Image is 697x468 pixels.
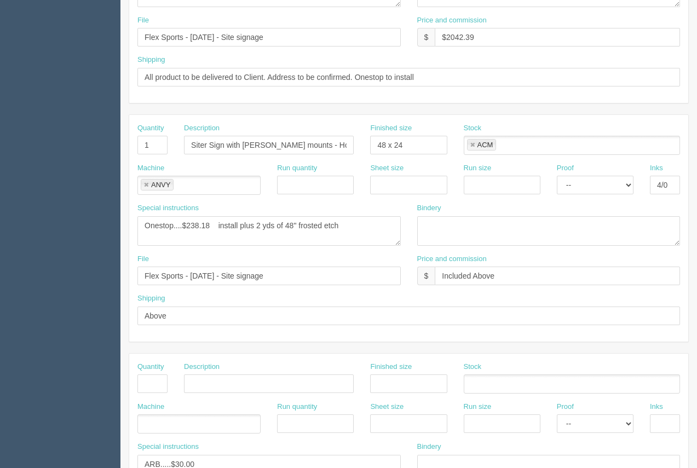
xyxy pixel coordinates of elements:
label: Bindery [417,203,441,213]
label: Run size [464,402,492,412]
label: Proof [557,163,574,174]
label: Price and commission [417,15,487,26]
label: Run quantity [277,163,317,174]
label: Run quantity [277,402,317,412]
label: Proof [557,402,574,412]
label: Stock [464,362,482,372]
label: File [137,254,149,264]
label: Run size [464,163,492,174]
label: Shipping [137,55,165,65]
label: Machine [137,402,164,412]
label: Inks [650,402,663,412]
textarea: Onestop....$238.18 install plus 2 yds of 48" frosted etch [137,216,401,246]
label: Machine [137,163,164,174]
label: Description [184,362,220,372]
label: Inks [650,163,663,174]
label: Finished size [370,123,412,134]
div: ANVY [151,181,170,188]
label: Special instructions [137,203,199,213]
label: Sheet size [370,163,404,174]
div: $ [417,28,435,47]
label: Bindery [417,442,441,452]
label: Quantity [137,123,164,134]
label: Special instructions [137,442,199,452]
label: Stock [464,123,482,134]
label: Price and commission [417,254,487,264]
label: Finished size [370,362,412,372]
label: File [137,15,149,26]
div: ACM [477,141,493,148]
label: Description [184,123,220,134]
div: $ [417,267,435,285]
label: Shipping [137,293,165,304]
label: Sheet size [370,402,404,412]
label: Quantity [137,362,164,372]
